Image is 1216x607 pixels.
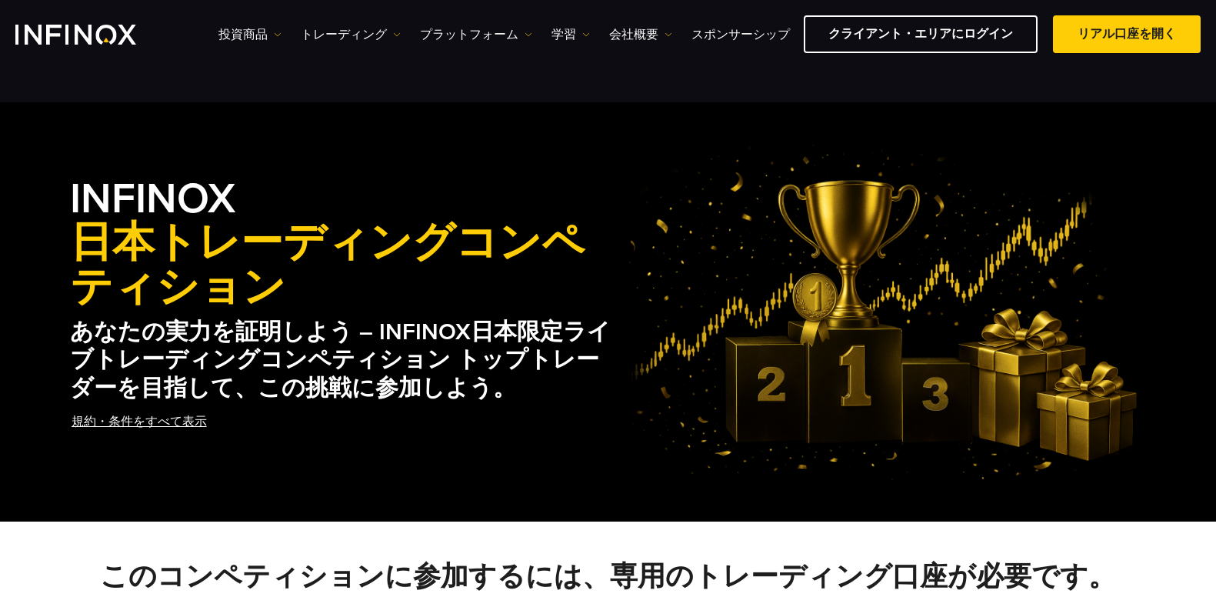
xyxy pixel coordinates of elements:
a: リアル口座を開く [1053,15,1201,53]
a: スポンサーシップ [691,25,790,44]
a: 投資商品 [218,25,282,44]
a: INFINOX Logo [15,25,172,45]
a: 会社概要 [609,25,672,44]
a: トレーディング [301,25,401,44]
span: 日本トレーディングコンペティション [70,222,618,311]
a: プラットフォーム [420,25,532,44]
a: クライアント・エリアにログイン [804,15,1038,53]
strong: このコンペティションに参加するには、専用のトレーディング口座が必要です。 [100,560,1116,593]
strong: INFINOX [70,174,618,314]
a: 規約・条件をすべて表示 [70,403,208,441]
h2: あなたの実力を証明しよう – INFINOX日本限定ライブトレーディングコンペティション トップトレーダーを目指して、この挑戦に参加しよう。 [70,319,618,403]
a: 学習 [551,25,590,44]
